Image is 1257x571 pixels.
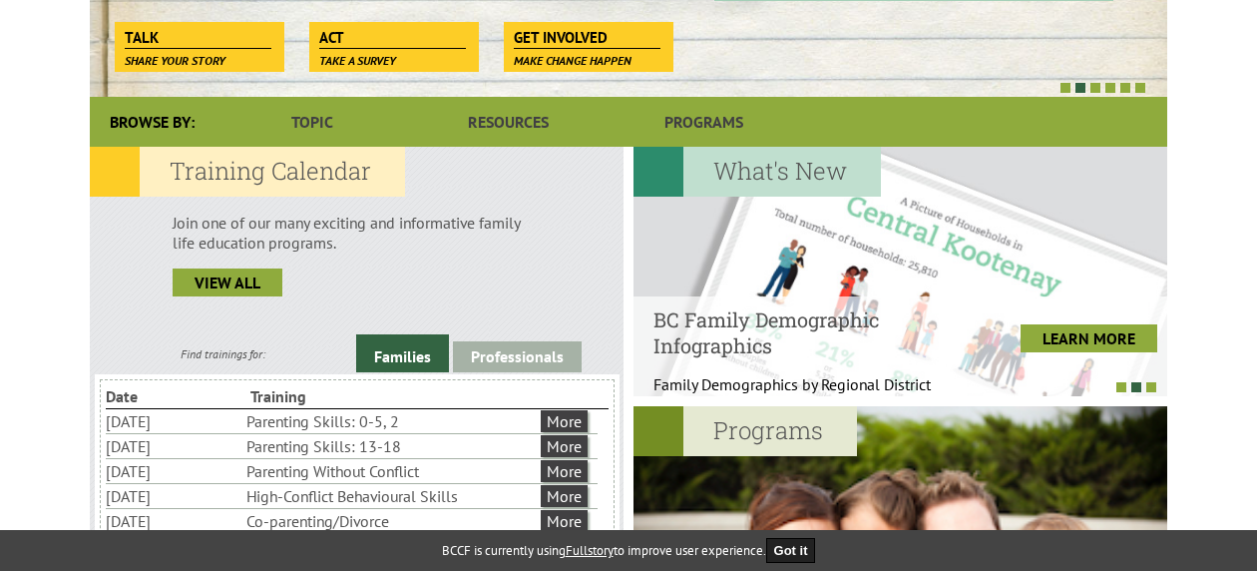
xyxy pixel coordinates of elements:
[541,410,588,432] a: More
[246,459,537,483] li: Parenting Without Conflict
[125,27,271,49] span: Talk
[541,460,588,482] a: More
[246,509,537,533] li: Co-parenting/Divorce
[90,346,356,361] div: Find trainings for:
[541,485,588,507] a: More
[214,97,410,147] a: Topic
[246,409,537,433] li: Parenting Skills: 0-5, 2
[309,22,476,50] a: Act Take a survey
[653,306,952,358] h4: BC Family Demographic Infographics
[566,542,614,559] a: Fullstory
[541,510,588,532] a: More
[106,509,242,533] li: [DATE]
[633,406,857,456] h2: Programs
[90,147,405,197] h2: Training Calendar
[106,459,242,483] li: [DATE]
[90,97,214,147] div: Browse By:
[541,435,588,457] a: More
[633,147,881,197] h2: What's New
[1021,324,1157,352] a: LEARN MORE
[766,538,816,563] button: Got it
[319,53,396,68] span: Take a survey
[173,213,541,253] p: Join one of our many exciting and informative family life education programs.
[246,484,537,508] li: High-Conflict Behavioural Skills
[106,484,242,508] li: [DATE]
[106,409,242,433] li: [DATE]
[514,27,660,49] span: Get Involved
[250,384,391,408] li: Training
[125,53,225,68] span: Share your story
[356,334,449,372] a: Families
[173,269,282,296] a: view all
[453,341,582,372] a: Professionals
[514,53,631,68] span: Make change happen
[319,27,466,49] span: Act
[653,374,952,414] p: Family Demographics by Regional District Th...
[504,22,670,50] a: Get Involved Make change happen
[410,97,606,147] a: Resources
[106,384,246,408] li: Date
[246,434,537,458] li: Parenting Skills: 13-18
[607,97,802,147] a: Programs
[106,434,242,458] li: [DATE]
[115,22,281,50] a: Talk Share your story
